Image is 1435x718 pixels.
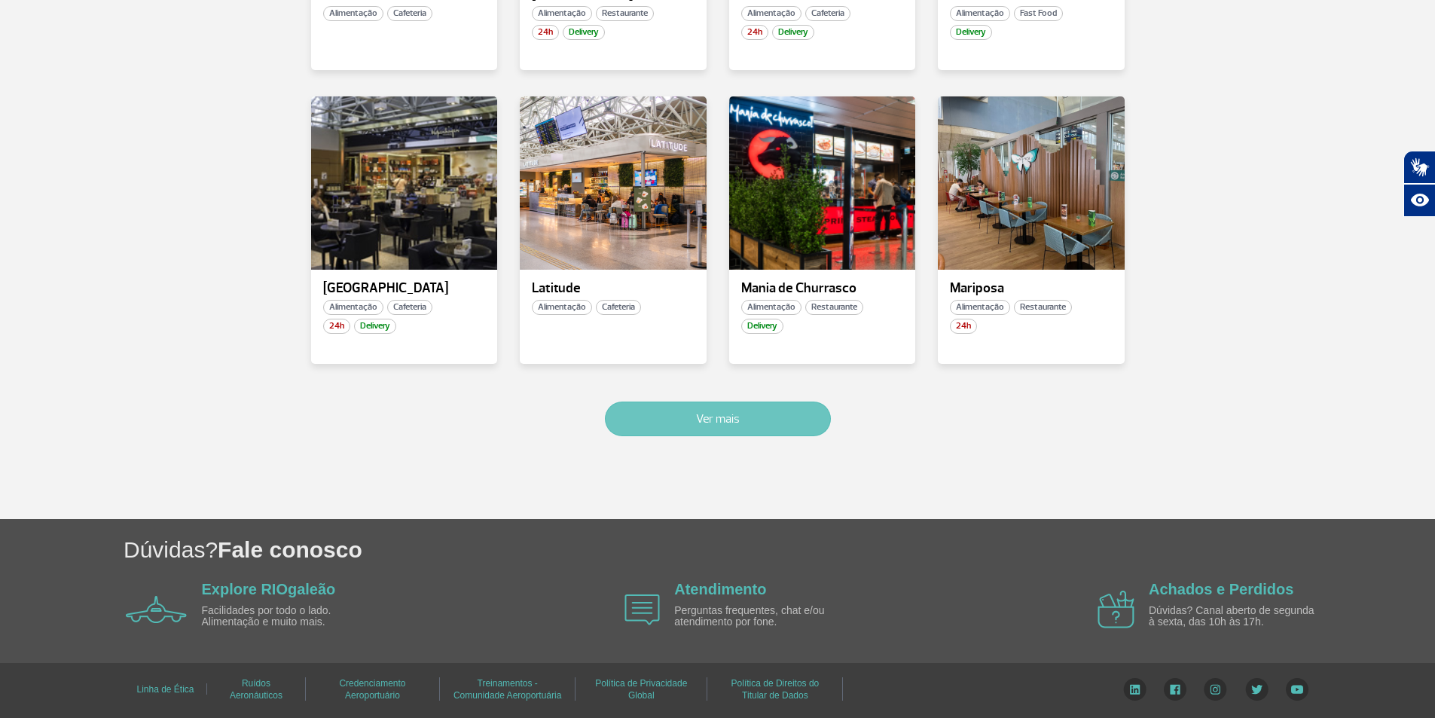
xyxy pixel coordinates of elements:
button: Abrir recursos assistivos. [1403,184,1435,217]
a: Atendimento [674,581,766,597]
span: Alimentação [323,6,383,21]
img: Instagram [1204,678,1227,701]
span: Cafeteria [596,300,641,315]
a: Linha de Ética [136,679,194,700]
div: Plugin de acessibilidade da Hand Talk. [1403,151,1435,217]
img: airplane icon [126,596,187,623]
span: Delivery [950,25,992,40]
span: Alimentação [950,6,1010,21]
span: Delivery [772,25,814,40]
a: Ruídos Aeronáuticos [230,673,282,705]
span: Fale conosco [218,537,362,562]
img: airplane icon [1098,591,1134,628]
button: Abrir tradutor de língua de sinais. [1403,151,1435,184]
span: Alimentação [323,300,383,315]
span: Delivery [741,319,783,334]
p: Latitude [532,281,695,296]
span: Cafeteria [387,6,432,21]
p: [GEOGRAPHIC_DATA] [323,281,486,296]
span: Alimentação [532,6,592,21]
span: 24h [741,25,768,40]
img: LinkedIn [1123,678,1146,701]
img: Facebook [1164,678,1186,701]
span: 24h [532,25,559,40]
a: Explore RIOgaleão [202,581,336,597]
span: Alimentação [950,300,1010,315]
img: airplane icon [624,594,660,625]
span: 24h [950,319,977,334]
a: Treinamentos - Comunidade Aeroportuária [453,673,561,705]
span: Fast Food [1014,6,1063,21]
span: Alimentação [532,300,592,315]
a: Política de Direitos do Titular de Dados [731,673,820,705]
img: Twitter [1245,678,1269,701]
span: Cafeteria [387,300,432,315]
span: Delivery [354,319,396,334]
button: Ver mais [605,402,831,436]
p: Mania de Churrasco [741,281,904,296]
span: Cafeteria [805,6,850,21]
a: Política de Privacidade Global [595,673,687,705]
h1: Dúvidas? [124,534,1435,565]
p: Perguntas frequentes, chat e/ou atendimento por fone. [674,605,847,628]
a: Credenciamento Aeroportuário [339,673,405,705]
span: 24h [323,319,350,334]
span: Delivery [563,25,605,40]
img: YouTube [1286,678,1308,701]
p: Dúvidas? Canal aberto de segunda à sexta, das 10h às 17h. [1149,605,1322,628]
span: Alimentação [741,6,801,21]
span: Alimentação [741,300,801,315]
p: Mariposa [950,281,1113,296]
span: Restaurante [596,6,654,21]
span: Restaurante [805,300,863,315]
span: Restaurante [1014,300,1072,315]
a: Achados e Perdidos [1149,581,1293,597]
p: Facilidades por todo o lado. Alimentação e muito mais. [202,605,375,628]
